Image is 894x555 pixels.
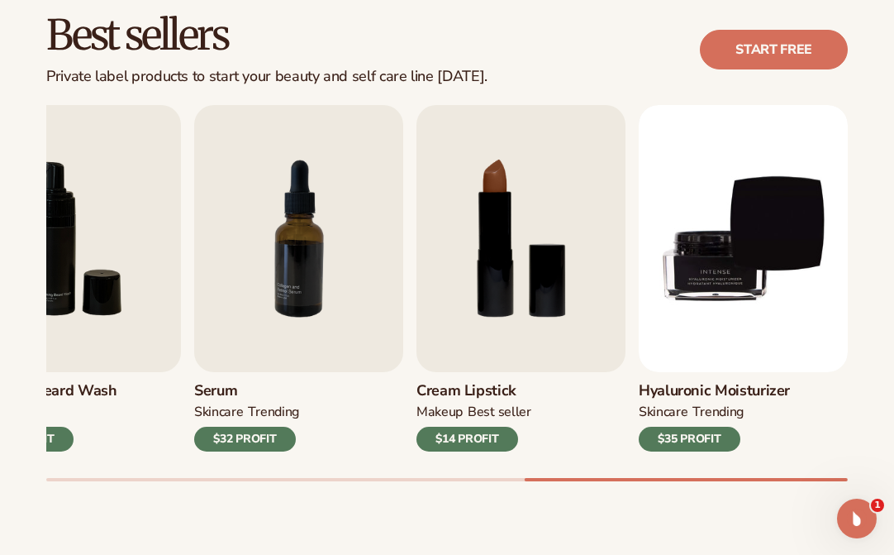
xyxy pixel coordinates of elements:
[194,382,299,400] h3: Serum
[871,499,884,512] span: 1
[248,404,298,421] div: TRENDING
[416,105,625,452] a: 8 / 9
[416,404,463,421] div: MAKEUP
[194,427,296,452] div: $32 PROFIT
[639,382,790,400] h3: Hyaluronic moisturizer
[194,105,403,452] a: 7 / 9
[639,404,687,421] div: SKINCARE
[194,404,243,421] div: SKINCARE
[416,382,531,400] h3: Cream Lipstick
[468,404,531,421] div: BEST SELLER
[416,427,518,452] div: $14 PROFIT
[639,105,848,452] a: 9 / 9
[837,499,877,538] iframe: Intercom live chat
[700,30,848,69] a: Start free
[46,14,487,58] h2: Best sellers
[46,68,487,86] div: Private label products to start your beauty and self care line [DATE].
[639,427,740,452] div: $35 PROFIT
[692,404,743,421] div: TRENDING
